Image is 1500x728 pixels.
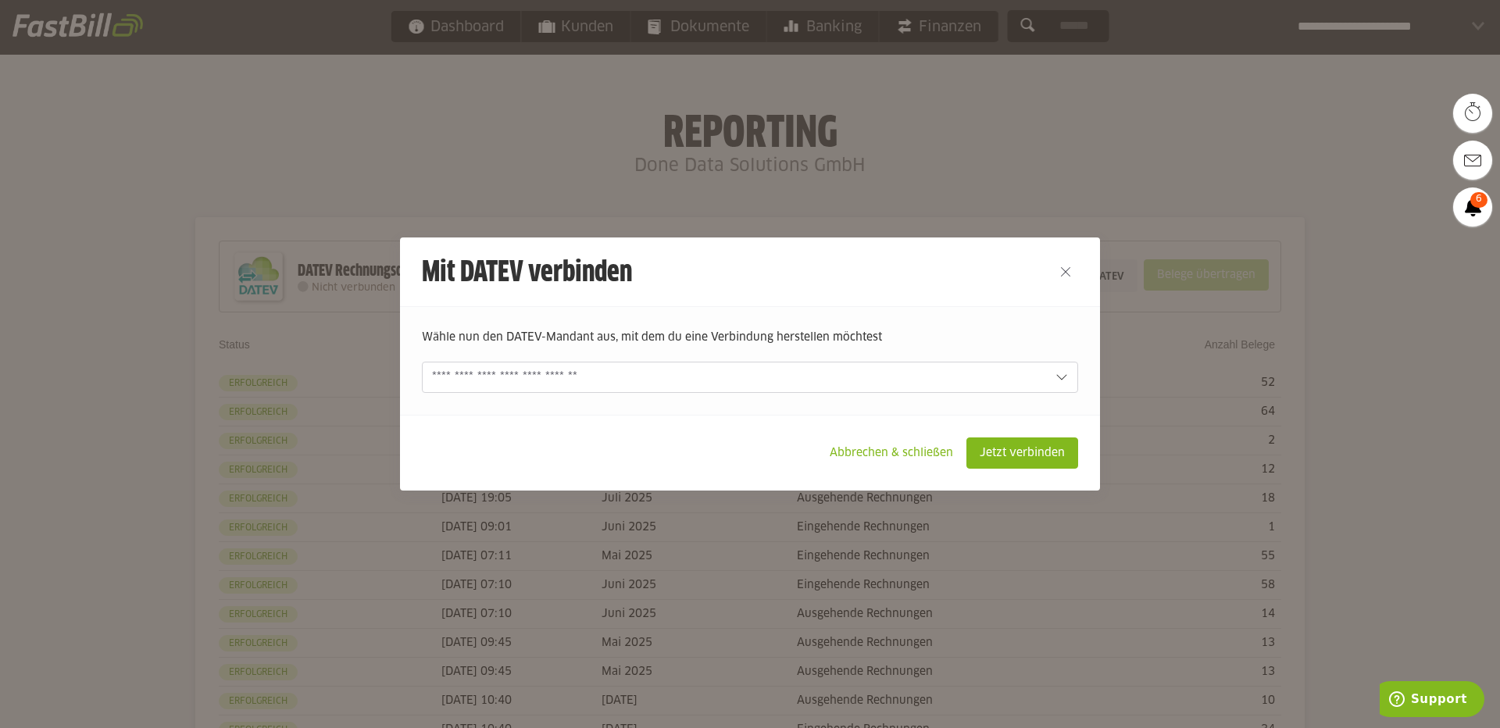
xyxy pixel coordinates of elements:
[966,437,1078,469] sl-button: Jetzt verbinden
[1470,192,1487,208] span: 6
[1380,681,1484,720] iframe: Öffnet ein Widget, in dem Sie weitere Informationen finden
[1453,187,1492,227] a: 6
[422,329,1078,346] p: Wähle nun den DATEV-Mandant aus, mit dem du eine Verbindung herstellen möchtest
[816,437,966,469] sl-button: Abbrechen & schließen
